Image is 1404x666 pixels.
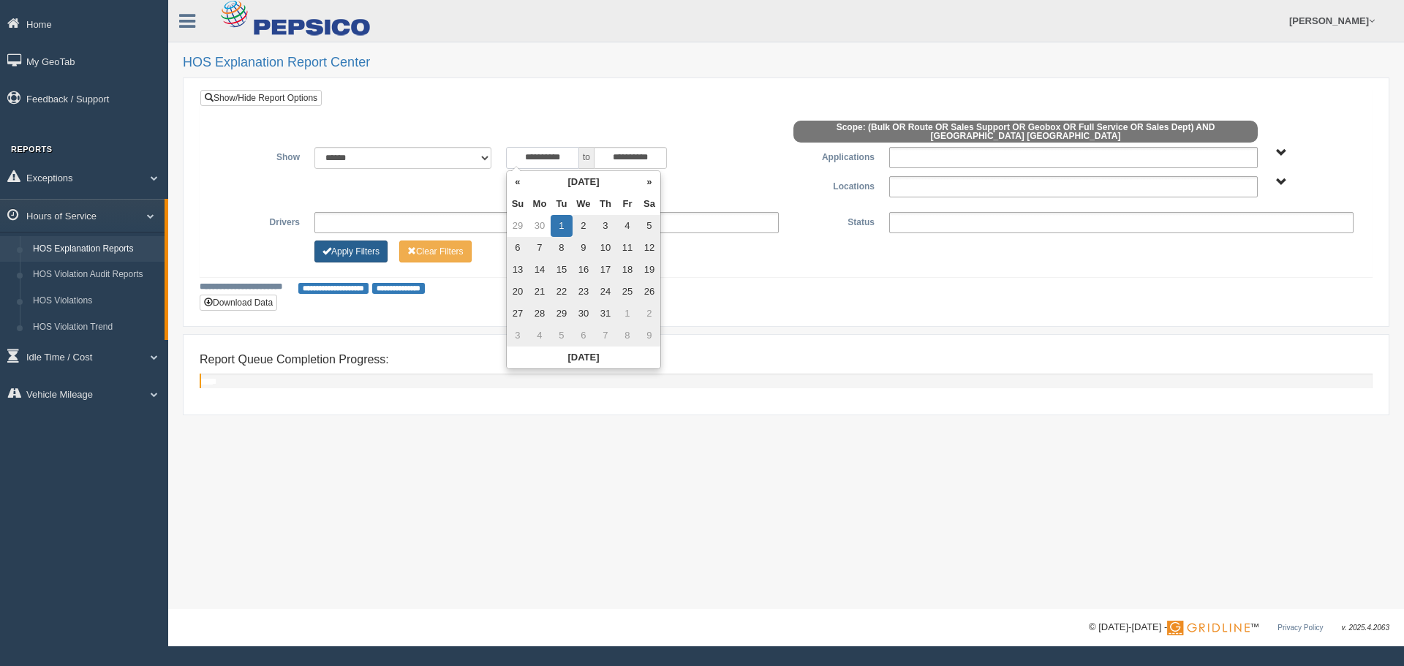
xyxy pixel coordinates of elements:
[529,303,551,325] td: 28
[211,212,307,230] label: Drivers
[507,281,529,303] td: 20
[616,237,638,259] td: 11
[638,193,660,215] th: Sa
[529,215,551,237] td: 30
[507,325,529,347] td: 3
[616,193,638,215] th: Fr
[200,353,1373,366] h4: Report Queue Completion Progress:
[638,237,660,259] td: 12
[314,241,388,262] button: Change Filter Options
[529,281,551,303] td: 21
[573,325,595,347] td: 6
[638,281,660,303] td: 26
[573,193,595,215] th: We
[638,303,660,325] td: 2
[26,288,165,314] a: HOS Violations
[1167,621,1250,635] img: Gridline
[793,121,1258,143] span: Scope: (Bulk OR Route OR Sales Support OR Geobox OR Full Service OR Sales Dept) AND [GEOGRAPHIC_D...
[1277,624,1323,632] a: Privacy Policy
[616,281,638,303] td: 25
[507,259,529,281] td: 13
[573,259,595,281] td: 16
[786,212,882,230] label: Status
[529,171,638,193] th: [DATE]
[786,147,882,164] label: Applications
[616,303,638,325] td: 1
[616,259,638,281] td: 18
[26,262,165,288] a: HOS Violation Audit Reports
[638,215,660,237] td: 5
[551,237,573,259] td: 8
[507,215,529,237] td: 29
[211,147,307,164] label: Show
[595,259,616,281] td: 17
[507,303,529,325] td: 27
[638,171,660,193] th: »
[786,176,882,194] label: Locations
[595,237,616,259] td: 10
[399,241,472,262] button: Change Filter Options
[638,325,660,347] td: 9
[616,325,638,347] td: 8
[529,193,551,215] th: Mo
[529,325,551,347] td: 4
[551,325,573,347] td: 5
[507,347,660,368] th: [DATE]
[1089,620,1389,635] div: © [DATE]-[DATE] - ™
[551,259,573,281] td: 15
[573,215,595,237] td: 2
[595,281,616,303] td: 24
[26,314,165,341] a: HOS Violation Trend
[200,90,322,106] a: Show/Hide Report Options
[551,193,573,215] th: Tu
[26,236,165,262] a: HOS Explanation Reports
[551,281,573,303] td: 22
[1342,624,1389,632] span: v. 2025.4.2063
[595,325,616,347] td: 7
[507,193,529,215] th: Su
[573,237,595,259] td: 9
[551,215,573,237] td: 1
[573,281,595,303] td: 23
[183,56,1389,70] h2: HOS Explanation Report Center
[507,171,529,193] th: «
[551,303,573,325] td: 29
[638,259,660,281] td: 19
[595,193,616,215] th: Th
[595,215,616,237] td: 3
[579,147,594,169] span: to
[616,215,638,237] td: 4
[507,237,529,259] td: 6
[529,259,551,281] td: 14
[595,303,616,325] td: 31
[573,303,595,325] td: 30
[200,295,277,311] button: Download Data
[529,237,551,259] td: 7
